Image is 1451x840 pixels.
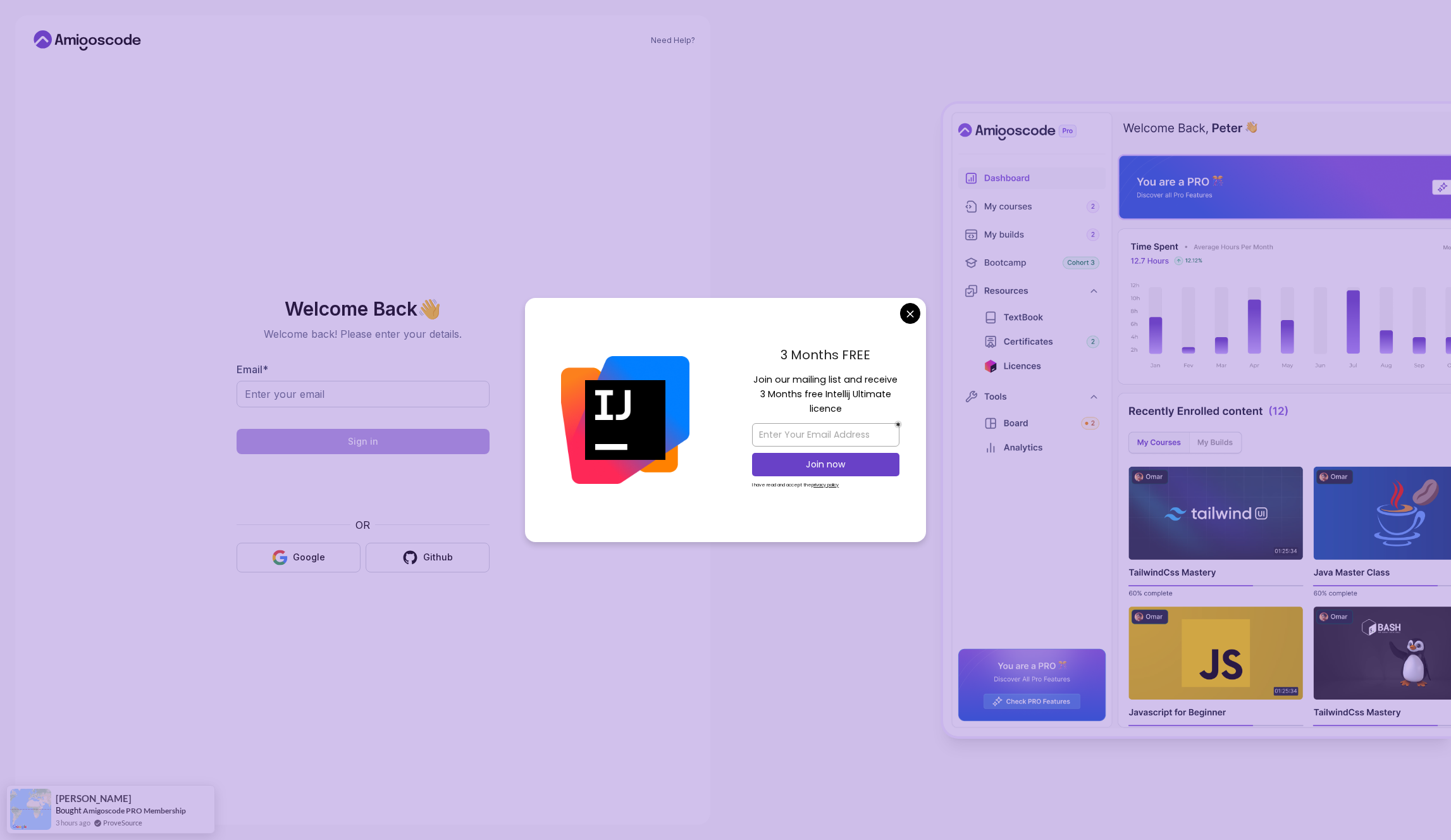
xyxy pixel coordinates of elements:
[423,551,453,564] div: Github
[355,517,370,533] p: OR
[366,543,490,572] button: Github
[293,551,325,564] div: Google
[56,793,132,804] span: [PERSON_NAME]
[237,381,490,407] input: Enter your email
[237,299,490,319] h2: Welcome Back
[103,817,142,828] a: ProveSource
[30,30,144,51] a: Home link
[348,435,378,448] div: Sign in
[237,543,361,572] button: Google
[237,363,268,376] label: Email *
[10,789,51,830] img: provesource social proof notification image
[237,326,490,342] p: Welcome back! Please enter your details.
[83,806,186,815] a: Amigoscode PRO Membership
[943,104,1451,736] img: Amigoscode Dashboard
[651,35,695,46] a: Need Help?
[56,805,82,815] span: Bought
[415,293,445,323] span: 👋
[56,817,90,828] span: 3 hours ago
[237,429,490,454] button: Sign in
[268,462,459,510] iframe: Widget que contiene una casilla de verificación para el desafío de seguridad de hCaptcha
